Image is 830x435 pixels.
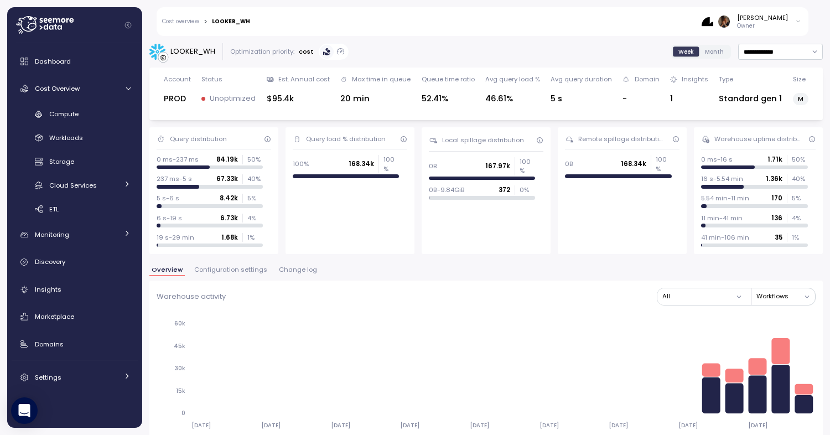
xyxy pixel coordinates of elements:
tspan: [DATE] [331,422,350,429]
p: 1 % [792,233,807,242]
span: Storage [49,157,74,166]
span: Cost Overview [35,84,80,93]
span: Insights [35,285,61,294]
span: M [798,93,803,105]
p: 6 s-19 s [157,214,182,222]
tspan: 0 [181,410,185,417]
div: Est. Annual cost [278,75,330,84]
div: Warehouse uptime distribution [714,134,801,143]
p: 100 % [383,155,399,173]
span: Month [705,48,724,56]
div: Domain [635,75,660,84]
p: 0 ms-237 ms [157,155,199,164]
p: 6.73k [220,214,238,222]
div: LOOKER_WH [170,46,215,57]
tspan: [DATE] [678,422,698,429]
p: 5.54 min-11 min [701,194,749,203]
p: 35 [775,233,782,242]
div: Status [201,75,222,84]
tspan: [DATE] [261,422,281,429]
tspan: 15k [176,387,185,395]
div: 52.41% [422,92,475,105]
div: Avg query load % [485,75,540,84]
p: 0B-9.84GiB [429,185,465,194]
p: 100 % [656,155,671,173]
div: Query load % distribution [306,134,386,143]
p: Unoptimized [210,93,256,104]
span: Configuration settings [194,267,267,273]
p: 5 s-6 s [157,194,179,203]
a: Storage [12,153,138,171]
p: 1.68k [221,233,238,242]
div: - [622,92,659,105]
div: Account [164,75,191,84]
p: 100 % [520,157,535,175]
p: 100% [293,159,309,168]
div: Open Intercom Messenger [11,397,38,424]
img: ACg8ocLFKfaHXE38z_35D9oG4qLrdLeB_OJFy4BOGq8JL8YSOowJeg=s96-c [718,15,730,27]
a: Dashboard [12,50,138,72]
a: Workloads [12,129,138,147]
tspan: [DATE] [191,422,211,429]
p: 8.42k [220,194,238,203]
a: Cost overview [162,19,199,24]
span: Discovery [35,257,65,266]
p: 40 % [792,174,807,183]
tspan: [DATE] [400,422,419,429]
div: Avg query duration [551,75,612,84]
p: 1.71k [767,155,782,164]
div: Remote spillage distribution [578,134,665,143]
p: 11 min-41 min [701,214,743,222]
p: 0B [565,159,573,168]
p: 372 [499,185,510,194]
span: Dashboard [35,57,71,66]
div: 46.61% [485,92,540,105]
button: Collapse navigation [121,21,135,29]
div: PROD [164,92,191,105]
div: Size [793,75,806,84]
p: 16 s-5.54 min [701,174,743,183]
span: Workloads [49,133,83,142]
p: 170 [771,194,782,203]
div: Query distribution [170,134,227,143]
p: 0B [429,162,437,170]
tspan: [DATE] [748,422,767,429]
a: Insights [12,278,138,301]
span: Overview [152,267,183,273]
p: 167.97k [485,162,510,170]
div: LOOKER_WH [212,19,250,24]
p: Warehouse activity [157,291,226,302]
a: Cost Overview [12,77,138,100]
p: 84.19k [216,155,238,164]
div: Type [719,75,733,84]
p: Owner [737,22,788,30]
a: Compute [12,105,138,123]
div: $95.4k [267,92,330,105]
div: > [204,18,207,25]
p: 1.36k [766,174,782,183]
p: 50 % [247,155,263,164]
tspan: 60k [174,320,185,327]
div: Local spillage distribution [442,136,524,144]
span: ETL [49,205,59,214]
tspan: 30k [175,365,185,372]
p: 41 min-106 min [701,233,749,242]
span: Compute [49,110,79,118]
a: Settings [12,366,138,389]
div: Max time in queue [352,75,411,84]
tspan: [DATE] [609,422,628,429]
span: Cloud Services [49,181,97,190]
div: Queue time ratio [422,75,475,84]
p: 50 % [792,155,807,164]
p: 4 % [792,214,807,222]
p: 40 % [247,174,263,183]
div: Insights [682,75,708,84]
p: 168.34k [621,159,646,168]
p: cost [299,47,314,56]
div: 1 [670,92,708,105]
a: Domains [12,333,138,355]
a: ETL [12,200,138,218]
p: 4 % [247,214,263,222]
a: Discovery [12,251,138,273]
img: 68b85438e78823e8cb7db339.PNG [702,15,713,27]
